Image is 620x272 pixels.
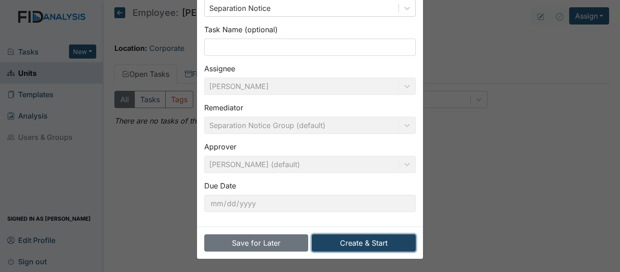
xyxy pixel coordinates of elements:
[204,234,308,252] button: Save for Later
[204,141,236,152] label: Approver
[204,180,236,191] label: Due Date
[204,102,243,113] label: Remediator
[312,234,416,252] button: Create & Start
[209,3,271,14] div: Separation Notice
[204,24,278,35] label: Task Name (optional)
[204,63,235,74] label: Assignee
